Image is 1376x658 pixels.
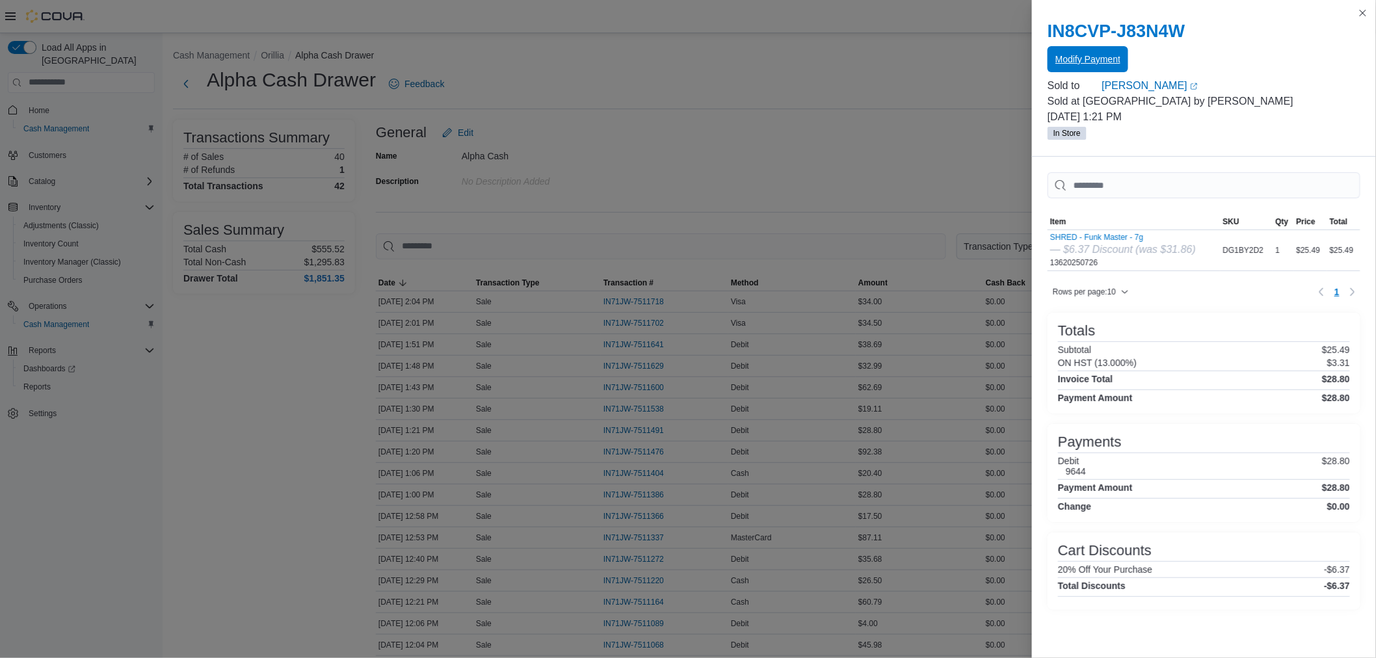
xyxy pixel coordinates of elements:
h4: Invoice Total [1058,374,1113,384]
h4: -$6.37 [1324,581,1350,591]
a: [PERSON_NAME]External link [1102,78,1361,94]
button: Page 1 of 1 [1329,282,1345,302]
span: DG1BY2D2 [1223,245,1264,256]
h6: 9644 [1066,466,1086,477]
div: 13620250726 [1050,233,1196,268]
span: Modify Payment [1055,53,1120,66]
ul: Pagination for table: MemoryTable from EuiInMemoryTable [1329,282,1345,302]
button: Close this dialog [1355,5,1371,21]
button: Previous page [1314,284,1329,300]
span: SKU [1223,217,1239,227]
div: $25.49 [1294,243,1327,258]
h4: $28.80 [1322,482,1350,493]
h3: Cart Discounts [1058,543,1152,559]
h4: Payment Amount [1058,482,1133,493]
div: Sold to [1048,78,1100,94]
h4: $28.80 [1322,374,1350,384]
h3: Payments [1058,434,1122,450]
h4: Change [1058,501,1091,512]
h6: Debit [1058,456,1086,466]
h6: 20% Off Your Purchase [1058,564,1152,575]
span: Price [1297,217,1316,227]
button: Qty [1273,214,1294,230]
button: Price [1294,214,1327,230]
h2: IN8CVP-J83N4W [1048,21,1360,42]
button: Rows per page:10 [1048,284,1134,300]
input: This is a search bar. As you type, the results lower in the page will automatically filter. [1048,172,1360,198]
span: Rows per page : 10 [1053,287,1116,297]
p: -$6.37 [1324,564,1350,575]
h4: Total Discounts [1058,581,1126,591]
p: Sold at [GEOGRAPHIC_DATA] by [PERSON_NAME] [1048,94,1360,109]
h4: $0.00 [1327,501,1350,512]
button: Next page [1345,284,1360,300]
div: — $6.37 Discount (was $31.86) [1050,242,1196,257]
h4: Payment Amount [1058,393,1133,403]
p: $28.80 [1322,456,1350,477]
span: Total [1330,217,1348,227]
h4: $28.80 [1322,393,1350,403]
p: $25.49 [1322,345,1350,355]
nav: Pagination for table: MemoryTable from EuiInMemoryTable [1314,282,1360,302]
div: $25.49 [1327,243,1360,258]
div: 1 [1273,243,1294,258]
p: $3.31 [1327,358,1350,368]
span: Qty [1276,217,1289,227]
h3: Totals [1058,323,1095,339]
button: SKU [1221,214,1273,230]
p: [DATE] 1:21 PM [1048,109,1360,125]
button: SHRED - Funk Master - 7g [1050,233,1196,242]
svg: External link [1190,83,1198,90]
button: Modify Payment [1048,46,1128,72]
span: In Store [1048,127,1087,140]
button: Total [1327,214,1360,230]
h6: ON HST (13.000%) [1058,358,1137,368]
span: 1 [1334,285,1340,298]
span: In Store [1053,127,1081,139]
button: Item [1048,214,1221,230]
span: Item [1050,217,1066,227]
h6: Subtotal [1058,345,1091,355]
